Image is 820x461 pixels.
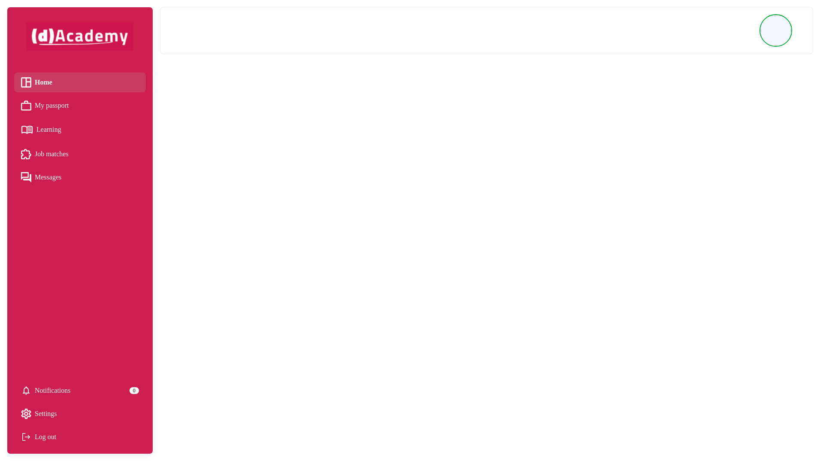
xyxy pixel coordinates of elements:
img: Learning icon [21,122,33,137]
a: Job matches iconJob matches [21,148,139,161]
span: Home [35,76,52,89]
img: dAcademy [26,22,133,51]
span: Notifications [35,384,71,397]
div: 0 [130,387,139,394]
a: Home iconHome [21,76,139,89]
span: Messages [35,171,61,184]
span: Learning [36,123,61,136]
a: Learning iconLearning [21,122,139,137]
img: Profile [761,15,791,45]
img: Messages icon [21,172,31,182]
img: Log out [21,432,31,442]
div: Log out [21,431,139,443]
img: setting [21,409,31,419]
img: setting [21,385,31,396]
img: My passport icon [21,100,31,111]
a: Messages iconMessages [21,171,139,184]
span: Job matches [35,148,69,161]
img: Job matches icon [21,149,31,159]
span: My passport [35,99,69,112]
img: Home icon [21,77,31,88]
a: My passport iconMy passport [21,99,139,112]
span: Settings [35,407,57,420]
